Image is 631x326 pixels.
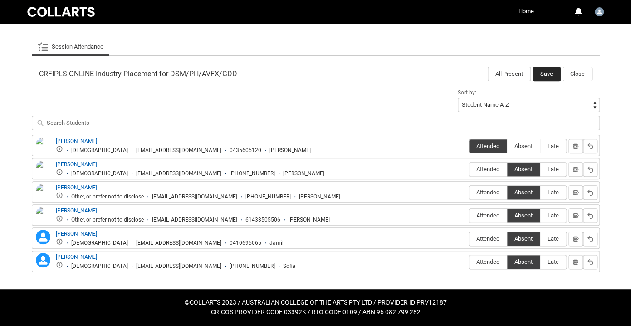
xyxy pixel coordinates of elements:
[583,139,597,153] button: Reset
[230,147,261,154] div: 0435605120
[36,230,50,244] lightning-icon: Jamil Karam
[507,143,540,149] span: Absent
[469,258,507,265] span: Attended
[56,161,97,168] a: [PERSON_NAME]
[583,255,597,269] button: Reset
[230,170,275,177] div: [PHONE_NUMBER]
[245,217,280,223] div: 61433505506
[71,263,128,270] div: [DEMOGRAPHIC_DATA]
[533,67,561,81] button: Save
[583,185,597,200] button: Reset
[56,207,97,214] a: [PERSON_NAME]
[540,235,566,242] span: Late
[540,258,566,265] span: Late
[583,232,597,246] button: Reset
[56,254,97,260] a: [PERSON_NAME]
[540,143,566,149] span: Late
[230,263,275,270] div: [PHONE_NUMBER]
[71,193,144,200] div: Other, or prefer not to disclose
[469,143,507,149] span: Attended
[36,207,50,227] img: James McDonald
[568,255,583,269] button: Notes
[469,189,507,196] span: Attended
[595,7,604,16] img: Mark.Egan
[540,189,566,196] span: Late
[36,253,50,267] lightning-icon: Sofia Vaccaro
[136,147,221,154] div: [EMAIL_ADDRESS][DOMAIN_NAME]
[592,4,606,18] button: User Profile Mark.Egan
[458,89,476,96] span: Sort by:
[507,258,540,265] span: Absent
[568,208,583,223] button: Notes
[568,162,583,177] button: Notes
[507,235,540,242] span: Absent
[56,184,97,191] a: [PERSON_NAME]
[136,240,221,247] div: [EMAIL_ADDRESS][DOMAIN_NAME]
[568,139,583,153] button: Notes
[507,212,540,219] span: Absent
[136,170,221,177] div: [EMAIL_ADDRESS][DOMAIN_NAME]
[488,67,531,81] button: All Present
[568,185,583,200] button: Notes
[507,189,540,196] span: Absent
[563,67,592,81] button: Close
[56,231,97,237] a: [PERSON_NAME]
[583,162,597,177] button: Reset
[245,193,291,200] div: [PHONE_NUMBER]
[136,263,221,270] div: [EMAIL_ADDRESS][DOMAIN_NAME]
[56,138,97,144] a: [PERSON_NAME]
[283,263,296,270] div: Sofia
[568,232,583,246] button: Notes
[36,160,50,180] img: Ella Gunning
[230,240,261,247] div: 0410695065
[36,137,50,157] img: Dante Faulkner
[71,217,144,223] div: Other, or prefer not to disclose
[152,193,237,200] div: [EMAIL_ADDRESS][DOMAIN_NAME]
[269,240,284,247] div: Jamil
[37,38,103,56] a: Session Attendance
[516,5,536,18] a: Home
[469,235,507,242] span: Attended
[71,240,128,247] div: [DEMOGRAPHIC_DATA]
[469,212,507,219] span: Attended
[299,193,340,200] div: [PERSON_NAME]
[36,183,50,203] img: Harper Renkauskas
[71,170,128,177] div: [DEMOGRAPHIC_DATA]
[540,166,566,173] span: Late
[32,38,109,56] li: Session Attendance
[32,116,600,130] input: Search Students
[540,212,566,219] span: Late
[71,147,128,154] div: [DEMOGRAPHIC_DATA]
[269,147,311,154] div: [PERSON_NAME]
[152,217,237,223] div: [EMAIL_ADDRESS][DOMAIN_NAME]
[583,208,597,223] button: Reset
[39,69,237,79] span: CRFIPLS ONLINE Industry Placement for DSM/PH/AVFX/GDD
[507,166,540,173] span: Absent
[283,170,324,177] div: [PERSON_NAME]
[469,166,507,173] span: Attended
[289,217,330,223] div: [PERSON_NAME]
